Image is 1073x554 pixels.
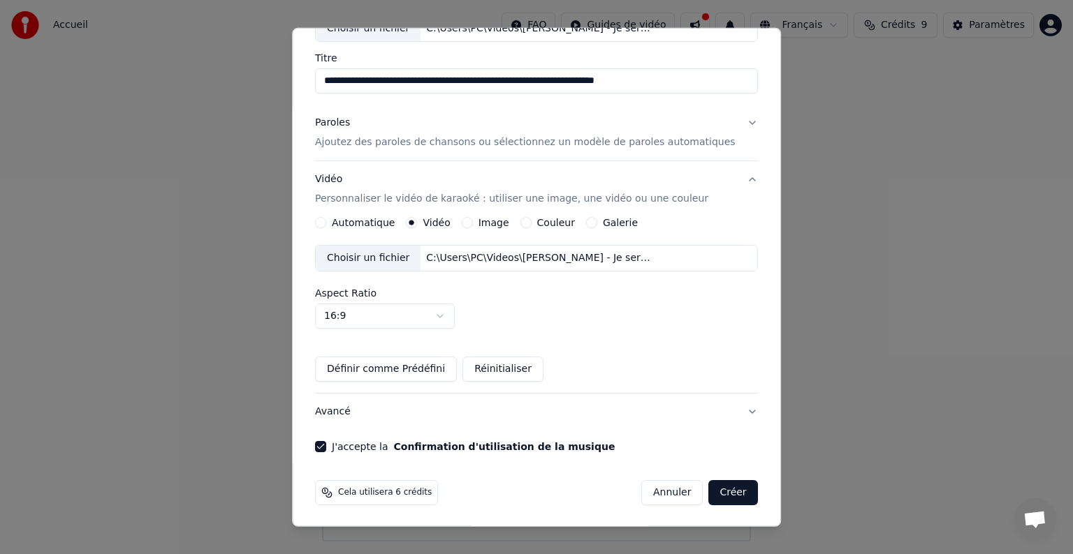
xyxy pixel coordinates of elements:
label: Image [479,218,509,227]
div: Choisir un fichier [316,16,421,41]
button: Réinitialiser [462,357,543,382]
div: Paroles [315,116,350,130]
button: Créer [709,480,758,505]
label: Galerie [603,218,638,227]
button: VidéoPersonnaliser le vidéo de karaoké : utiliser une image, une vidéo ou une couleur [315,161,758,217]
div: VidéoPersonnaliser le vidéo de karaoké : utiliser une image, une vidéo ou une couleur [315,217,758,393]
div: Choisir un fichier [316,246,421,271]
div: C:\Users\PC\Videos\[PERSON_NAME] - Je serai là (Live au [GEOGRAPHIC_DATA], Paris _ 1993) (480p).mp4 [421,22,659,36]
label: J'accepte la [332,442,615,451]
p: Personnaliser le vidéo de karaoké : utiliser une image, une vidéo ou une couleur [315,192,708,206]
label: Aspect Ratio [315,288,758,298]
label: Automatique [332,218,395,227]
span: Cela utilisera 6 crédits [338,487,432,498]
div: C:\Users\PC\Videos\[PERSON_NAME] - Je serai là (Live au [GEOGRAPHIC_DATA], Paris _ 1993) (480p).mp4 [421,251,659,265]
label: Vidéo [423,218,451,227]
label: Couleur [537,218,575,227]
button: ParolesAjoutez des paroles de chansons ou sélectionnez un modèle de paroles automatiques [315,105,758,160]
button: J'accepte la [394,442,615,451]
button: Définir comme Prédéfini [315,357,457,382]
label: Titre [315,53,758,63]
button: Avancé [315,394,758,430]
button: Annuler [641,480,703,505]
p: Ajoutez des paroles de chansons ou sélectionnez un modèle de paroles automatiques [315,135,736,149]
div: Vidéo [315,172,708,206]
